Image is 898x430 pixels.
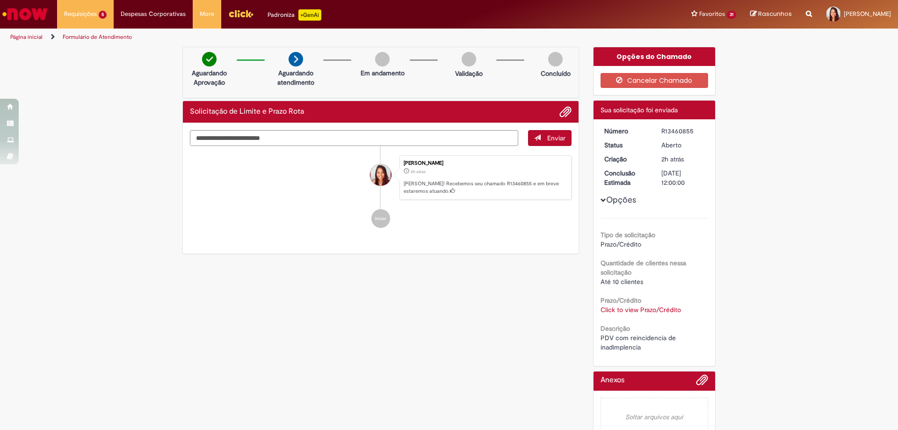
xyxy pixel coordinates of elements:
b: Descrição [601,324,630,333]
div: [DATE] 12:00:00 [661,168,705,187]
button: Enviar [528,130,572,146]
span: Favoritos [699,9,725,19]
span: Prazo/Crédito [601,240,641,248]
h2: Anexos [601,376,624,385]
img: ServiceNow [1,5,49,23]
span: 31 [727,11,736,19]
span: Despesas Corporativas [121,9,186,19]
img: check-circle-green.png [202,52,217,66]
p: +GenAi [298,9,321,21]
span: Requisições [64,9,97,19]
div: Laura Da Silva Tobias [370,164,391,186]
img: img-circle-grey.png [375,52,390,66]
span: More [200,9,214,19]
span: 5 [99,11,107,19]
p: Validação [455,69,483,78]
span: Enviar [547,134,565,142]
p: Concluído [541,69,571,78]
span: [PERSON_NAME] [844,10,891,18]
div: Aberto [661,140,705,150]
div: Opções do Chamado [594,47,716,66]
b: Prazo/Crédito [601,296,641,305]
p: Aguardando atendimento [273,68,319,87]
p: Aguardando Aprovação [187,68,232,87]
h2: Solicitação de Limite e Prazo Rota Histórico de tíquete [190,108,304,116]
dt: Número [597,126,655,136]
span: Rascunhos [758,9,792,18]
li: Laura Da Silva Tobias [190,155,572,200]
dt: Conclusão Estimada [597,168,655,187]
span: Até 10 clientes [601,277,643,286]
dt: Status [597,140,655,150]
img: img-circle-grey.png [548,52,563,66]
div: R13460855 [661,126,705,136]
time: 29/08/2025 08:51:40 [411,169,426,175]
a: Página inicial [10,33,43,41]
div: 29/08/2025 08:51:40 [661,154,705,164]
span: Sua solicitação foi enviada [601,106,678,114]
div: [PERSON_NAME] [404,160,566,166]
span: 2h atrás [661,155,684,163]
span: 2h atrás [411,169,426,175]
a: Click to view Prazo/Crédito [601,306,681,314]
button: Adicionar anexos [696,374,708,391]
textarea: Digite sua mensagem aqui... [190,130,518,146]
button: Cancelar Chamado [601,73,709,88]
a: Rascunhos [750,10,792,19]
a: Formulário de Atendimento [63,33,132,41]
b: Quantidade de clientes nessa solicitação [601,259,686,277]
ul: Trilhas de página [7,29,592,46]
img: arrow-next.png [289,52,303,66]
img: img-circle-grey.png [462,52,476,66]
div: Padroniza [268,9,321,21]
button: Adicionar anexos [559,106,572,118]
time: 29/08/2025 08:51:40 [661,155,684,163]
p: Em andamento [361,68,405,78]
b: Tipo de solicitação [601,231,655,239]
ul: Histórico de tíquete [190,146,572,238]
img: click_logo_yellow_360x200.png [228,7,253,21]
span: PDV com reincidencia de inadimplencia [601,334,678,351]
dt: Criação [597,154,655,164]
p: [PERSON_NAME]! Recebemos seu chamado R13460855 e em breve estaremos atuando. [404,180,566,195]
